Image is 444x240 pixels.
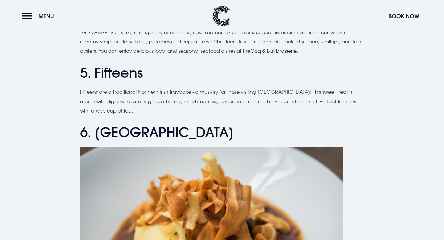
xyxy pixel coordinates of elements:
[80,65,364,81] h2: 5. Fifteens
[212,6,231,26] img: Clandeboye Lodge
[80,124,364,141] h2: 6. [GEOGRAPHIC_DATA]
[22,10,57,23] button: Menu
[385,10,422,23] button: Book Now
[250,48,297,54] a: Coq & Bull brasserie
[80,28,364,56] p: [GEOGRAPHIC_DATA] offers plenty of delicious, fresh seafood. A popular seafood dish is Ulster sea...
[80,87,364,115] p: Fifteens are a traditional Northern Irish traybake - a must-try for those visiting [GEOGRAPHIC_DA...
[39,13,54,20] span: Menu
